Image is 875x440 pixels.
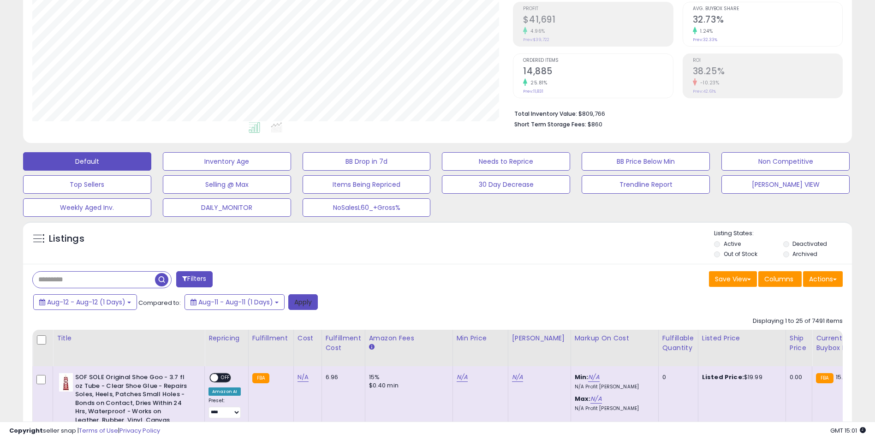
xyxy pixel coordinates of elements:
[702,333,782,343] div: Listed Price
[693,89,716,94] small: Prev: 42.61%
[571,330,658,366] th: The percentage added to the cost of goods (COGS) that forms the calculator for Min & Max prices.
[662,333,694,353] div: Fulfillable Quantity
[23,152,151,171] button: Default
[702,373,744,381] b: Listed Price:
[512,373,523,382] a: N/A
[721,175,850,194] button: [PERSON_NAME] VIEW
[724,250,757,258] label: Out of Stock
[514,110,577,118] b: Total Inventory Value:
[79,426,118,435] a: Terms of Use
[33,294,137,310] button: Aug-12 - Aug-12 (1 Days)
[582,175,710,194] button: Trendline Report
[575,333,655,343] div: Markup on Cost
[764,274,793,284] span: Columns
[758,271,802,287] button: Columns
[575,384,651,390] p: N/A Profit [PERSON_NAME]
[575,405,651,412] p: N/A Profit [PERSON_NAME]
[303,152,431,171] button: BB Drop in 7d
[369,333,449,343] div: Amazon Fees
[523,6,673,12] span: Profit
[303,198,431,217] button: NoSalesL60_+Gross%
[792,250,817,258] label: Archived
[523,37,549,42] small: Prev: $39,722
[514,107,836,119] li: $809,766
[208,398,241,418] div: Preset:
[724,240,741,248] label: Active
[790,373,805,381] div: 0.00
[721,152,850,171] button: Non Competitive
[218,374,233,382] span: OFF
[57,333,201,343] div: Title
[693,58,842,63] span: ROI
[527,79,547,86] small: 25.81%
[693,66,842,78] h2: 38.25%
[9,426,43,435] strong: Copyright
[9,427,160,435] div: seller snap | |
[588,373,599,382] a: N/A
[709,271,757,287] button: Save View
[59,373,73,392] img: 319QP5lY0wL._SL40_.jpg
[790,333,808,353] div: Ship Price
[702,373,779,381] div: $19.99
[697,28,713,35] small: 1.24%
[816,333,863,353] div: Current Buybox Price
[588,120,602,129] span: $860
[830,426,866,435] span: 2025-08-13 15:01 GMT
[442,152,570,171] button: Needs to Reprice
[298,333,318,343] div: Cost
[176,271,212,287] button: Filters
[514,120,586,128] b: Short Term Storage Fees:
[523,89,543,94] small: Prev: 11,831
[753,317,843,326] div: Displaying 1 to 25 of 7491 items
[369,343,375,351] small: Amazon Fees.
[23,198,151,217] button: Weekly Aged Inv.
[512,333,567,343] div: [PERSON_NAME]
[693,6,842,12] span: Avg. Buybox Share
[163,198,291,217] button: DAILY_MONITOR
[457,333,504,343] div: Min Price
[208,387,241,396] div: Amazon AI
[326,373,358,381] div: 6.96
[288,294,318,310] button: Apply
[49,232,84,245] h5: Listings
[662,373,691,381] div: 0
[693,14,842,27] h2: 32.73%
[816,373,833,383] small: FBA
[697,79,720,86] small: -10.23%
[693,37,717,42] small: Prev: 32.33%
[163,152,291,171] button: Inventory Age
[119,426,160,435] a: Privacy Policy
[590,394,601,404] a: N/A
[803,271,843,287] button: Actions
[303,175,431,194] button: Items Being Repriced
[836,373,851,381] span: 15.29
[575,373,589,381] b: Min:
[527,28,545,35] small: 4.96%
[138,298,181,307] span: Compared to:
[582,152,710,171] button: BB Price Below Min
[523,58,673,63] span: Ordered Items
[523,66,673,78] h2: 14,885
[714,229,852,238] p: Listing States:
[523,14,673,27] h2: $41,691
[326,333,361,353] div: Fulfillment Cost
[252,373,269,383] small: FBA
[198,297,273,307] span: Aug-11 - Aug-11 (1 Days)
[792,240,827,248] label: Deactivated
[208,333,244,343] div: Repricing
[252,333,290,343] div: Fulfillment
[163,175,291,194] button: Selling @ Max
[457,373,468,382] a: N/A
[369,381,446,390] div: $0.40 min
[23,175,151,194] button: Top Sellers
[185,294,285,310] button: Aug-11 - Aug-11 (1 Days)
[369,373,446,381] div: 15%
[47,297,125,307] span: Aug-12 - Aug-12 (1 Days)
[298,373,309,382] a: N/A
[75,373,187,427] b: SOF SOLE Original Shoe Goo - 3.7 fl oz Tube - Clear Shoe Glue - Repairs Soles, Heels, Patches Sma...
[575,394,591,403] b: Max:
[442,175,570,194] button: 30 Day Decrease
